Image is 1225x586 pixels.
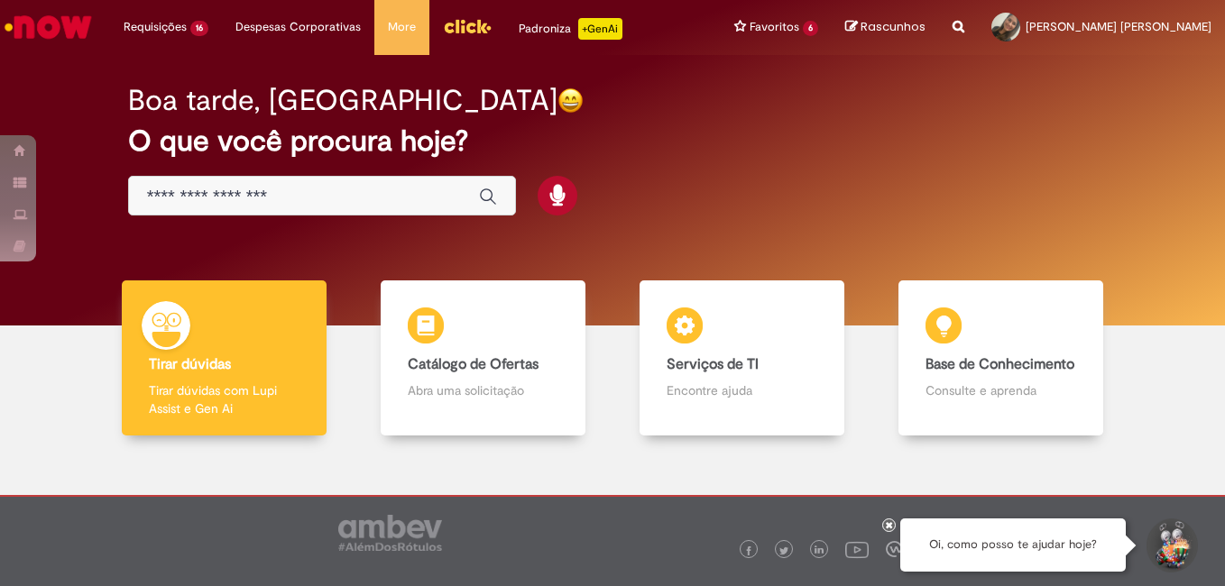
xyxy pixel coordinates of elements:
a: Catálogo de Ofertas Abra uma solicitação [354,280,612,436]
span: 16 [190,21,208,36]
img: happy-face.png [557,87,584,114]
b: Serviços de TI [667,355,759,373]
span: [PERSON_NAME] [PERSON_NAME] [1026,19,1211,34]
span: Requisições [124,18,187,36]
p: Tirar dúvidas com Lupi Assist e Gen Ai [149,381,300,417]
b: Catálogo de Ofertas [408,355,539,373]
img: logo_footer_linkedin.png [815,545,824,556]
h2: O que você procura hoje? [128,125,1098,157]
span: Favoritos [750,18,799,36]
span: Rascunhos [861,18,926,35]
img: ServiceNow [2,9,95,45]
span: 6 [803,21,818,36]
p: Abra uma solicitação [408,381,559,399]
a: Base de Conhecimento Consulte e aprenda [871,280,1130,436]
h2: Boa tarde, [GEOGRAPHIC_DATA] [128,85,557,116]
p: Consulte e aprenda [926,381,1077,399]
span: Despesas Corporativas [235,18,361,36]
img: logo_footer_youtube.png [845,537,869,561]
a: Rascunhos [845,19,926,36]
button: Iniciar Conversa de Suporte [1144,518,1198,572]
a: Tirar dúvidas Tirar dúvidas com Lupi Assist e Gen Ai [95,280,354,436]
b: Tirar dúvidas [149,355,231,373]
img: logo_footer_workplace.png [886,541,902,557]
a: Serviços de TI Encontre ajuda [612,280,871,436]
img: logo_footer_ambev_rotulo_gray.png [338,515,442,551]
div: Oi, como posso te ajudar hoje? [900,518,1126,572]
p: Encontre ajuda [667,381,818,399]
img: logo_footer_facebook.png [744,546,753,555]
b: Base de Conhecimento [926,355,1074,373]
img: logo_footer_twitter.png [779,546,788,555]
img: click_logo_yellow_360x200.png [443,13,492,40]
div: Padroniza [519,18,622,40]
span: More [388,18,416,36]
p: +GenAi [578,18,622,40]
